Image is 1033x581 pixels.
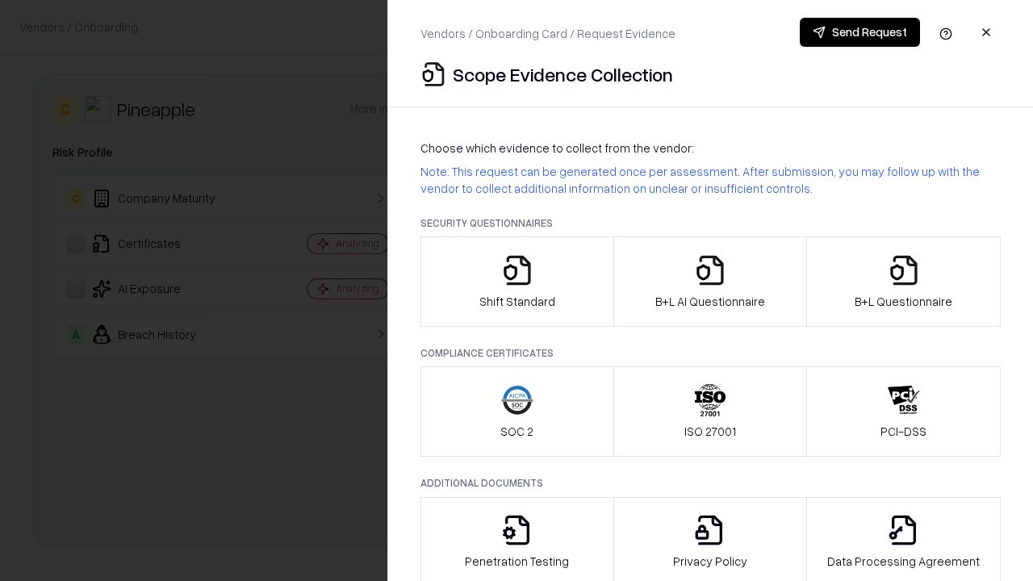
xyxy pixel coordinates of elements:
button: Send Request [800,18,920,47]
p: Vendors / Onboarding Card / Request Evidence [420,25,675,42]
p: Additional Documents [420,476,1001,490]
button: B+L AI Questionnaire [613,236,808,327]
p: PCI-DSS [880,423,926,440]
p: Shift Standard [479,293,555,310]
button: SOC 2 [420,366,614,457]
button: ISO 27001 [613,366,808,457]
p: B+L AI Questionnaire [655,293,765,310]
p: Scope Evidence Collection [453,61,673,87]
p: ISO 27001 [684,423,736,440]
p: Compliance Certificates [420,346,1001,360]
button: B+L Questionnaire [806,236,1001,327]
p: B+L Questionnaire [855,293,952,310]
p: Data Processing Agreement [827,553,980,570]
button: Shift Standard [420,236,614,327]
p: SOC 2 [500,423,533,440]
p: Note: This request can be generated once per assessment. After submission, you may follow up with... [420,163,1001,197]
p: Choose which evidence to collect from the vendor: [420,140,1001,157]
p: Penetration Testing [465,553,569,570]
p: Privacy Policy [673,553,747,570]
p: Security Questionnaires [420,216,1001,230]
button: PCI-DSS [806,366,1001,457]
